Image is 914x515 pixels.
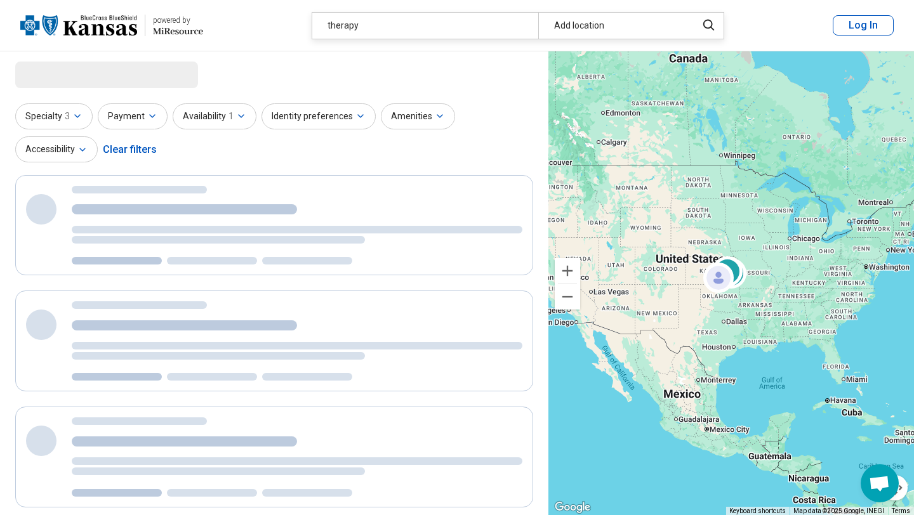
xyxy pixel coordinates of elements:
a: Terms (opens in new tab) [892,507,910,514]
a: Blue Cross Blue Shield Kansaspowered by [20,10,203,41]
button: Payment [98,103,168,129]
div: therapy [312,13,538,39]
button: Zoom out [555,284,580,310]
span: 1 [228,110,234,123]
div: Open chat [861,464,899,502]
button: Log In [833,15,894,36]
button: Availability1 [173,103,256,129]
span: Loading... [15,62,122,87]
div: Add location [538,13,689,39]
div: 2 [712,256,743,287]
button: Specialty3 [15,103,93,129]
button: Accessibility [15,136,98,162]
span: 3 [65,110,70,123]
button: Zoom in [555,258,580,284]
div: powered by [153,15,203,26]
button: Amenities [381,103,455,129]
button: Identity preferences [262,103,376,129]
div: Clear filters [103,134,157,165]
span: Map data ©2025 Google, INEGI [793,507,884,514]
img: Blue Cross Blue Shield Kansas [20,10,137,41]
